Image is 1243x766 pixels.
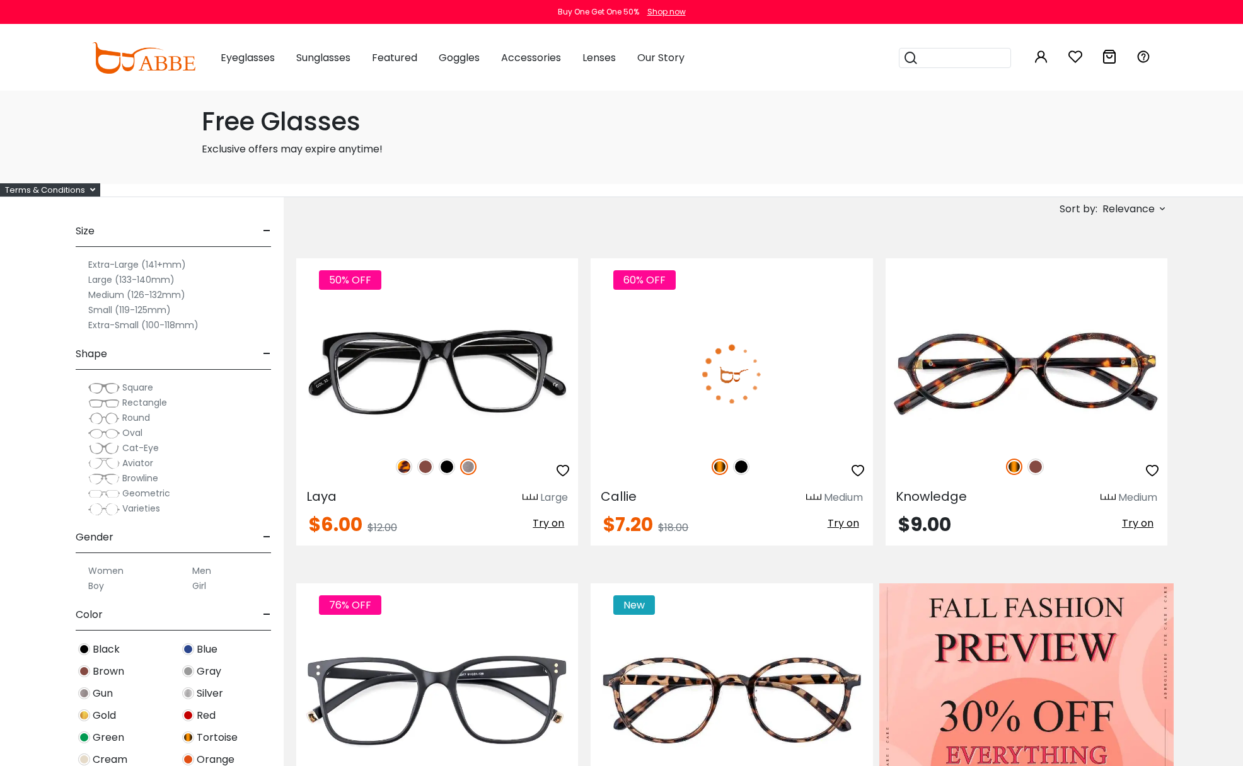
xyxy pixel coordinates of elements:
span: Try on [533,516,564,530]
span: Brown [93,664,124,679]
span: - [263,522,271,552]
span: $18.00 [658,520,688,535]
img: Black [78,643,90,655]
img: Tortoise Knowledge - Acetate ,Universal Bridge Fit [886,304,1167,445]
img: abbeglasses.com [92,42,195,74]
img: Brown [1027,459,1044,475]
img: Orange [182,753,194,765]
span: Lenses [582,50,616,65]
span: Green [93,730,124,745]
img: Black [733,459,749,475]
img: Black [439,459,455,475]
span: Rectangle [122,396,167,409]
span: - [263,600,271,630]
label: Girl [192,578,206,593]
img: size ruler [523,493,538,503]
img: Gold [78,709,90,721]
img: size ruler [806,493,821,503]
img: Browline.png [88,472,120,485]
div: Buy One Get One 50% [558,6,639,18]
img: size ruler [1101,493,1116,503]
img: Tortoise Callie - Combination ,Universal Bridge Fit [591,304,872,445]
span: Sunglasses [296,50,350,65]
span: New [613,595,655,615]
img: Tortoise [182,731,194,743]
span: Knowledge [896,488,967,505]
span: Browline [122,472,158,484]
img: Gun Laya - Plastic ,Universal Bridge Fit [296,304,578,445]
span: Silver [197,686,223,701]
span: 60% OFF [613,270,676,290]
span: Shape [76,339,107,369]
span: Color [76,600,103,630]
img: Cream [78,753,90,765]
img: Leopard [396,459,412,475]
span: Try on [828,516,859,530]
span: Tortoise [197,730,238,745]
span: $9.00 [898,511,951,538]
span: Aviator [122,457,153,469]
img: Blue [182,643,194,655]
span: Try on [1122,516,1153,530]
img: Red [182,709,194,721]
span: Round [122,411,150,424]
p: Exclusive offers may expire anytime! [202,142,1041,157]
img: Square.png [88,382,120,394]
span: Eyeglasses [221,50,275,65]
span: Gold [93,708,116,723]
span: Black [93,642,120,657]
span: $6.00 [309,511,362,538]
span: Gender [76,522,113,552]
span: Cat-Eye [122,442,159,454]
img: Rectangle.png [88,397,120,409]
span: Gun [93,686,113,701]
span: - [263,339,271,369]
span: 76% OFF [319,595,381,615]
img: Cat-Eye.png [88,442,120,455]
img: Tortoise [1006,459,1022,475]
button: Try on [529,515,568,532]
span: Laya [306,488,337,505]
span: Varieties [122,502,160,515]
span: Oval [122,426,142,439]
img: Tortoise [712,459,728,475]
span: Featured [372,50,417,65]
a: Shop now [641,6,686,17]
label: Extra-Small (100-118mm) [88,317,199,333]
button: Try on [824,515,863,532]
span: Sort by: [1060,202,1097,216]
img: Aviator.png [88,457,120,470]
span: Relevance [1102,198,1155,220]
div: Medium [1118,490,1157,505]
img: Gun [460,459,477,475]
img: Green [78,731,90,743]
img: Oval.png [88,427,120,440]
img: Silver [182,687,194,699]
span: Gray [197,664,221,679]
label: Large (133-140mm) [88,272,175,287]
label: Women [88,563,124,578]
span: Red [197,708,216,723]
label: Boy [88,578,104,593]
img: Geometric.png [88,488,120,500]
span: Callie [601,488,637,505]
img: Varieties.png [88,503,120,516]
span: Accessories [501,50,561,65]
span: $12.00 [367,520,397,535]
img: Brown [78,665,90,677]
span: Square [122,381,153,394]
span: Size [76,216,95,246]
img: Brown [417,459,434,475]
span: 50% OFF [319,270,381,290]
span: Our Story [637,50,685,65]
button: Try on [1118,515,1157,532]
label: Men [192,563,211,578]
img: Gun [78,687,90,699]
div: Medium [824,490,863,505]
span: Goggles [439,50,480,65]
div: Large [540,490,568,505]
img: Gray [182,665,194,677]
